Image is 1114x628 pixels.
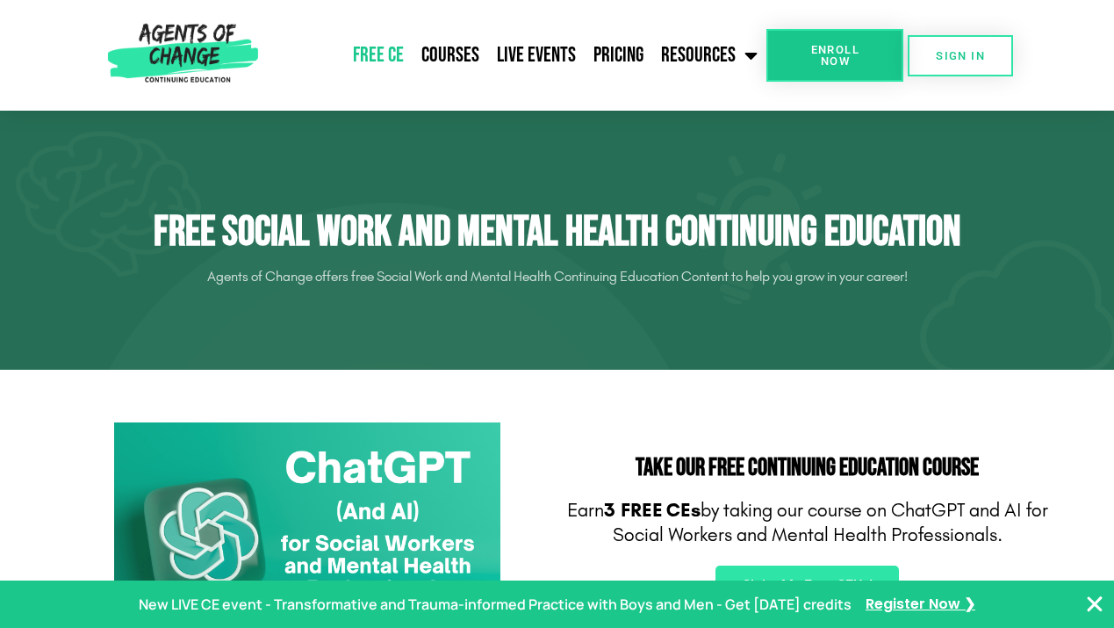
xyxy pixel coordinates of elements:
a: Register Now ❯ [866,592,975,617]
b: 3 FREE CEs [604,499,701,522]
button: Close Banner [1084,594,1105,615]
span: Claim My Free CEUs! [742,579,873,593]
a: Courses [413,33,488,77]
p: Agents of Change offers free Social Work and Mental Health Continuing Education Content to help y... [66,263,1049,291]
a: Pricing [585,33,652,77]
p: New LIVE CE event - Transformative and Trauma-informed Practice with Boys and Men - Get [DATE] cr... [139,592,852,617]
nav: Menu [265,33,766,77]
span: Enroll Now [794,44,875,67]
a: Enroll Now [766,29,903,82]
a: Free CE [344,33,413,77]
h2: Take Our FREE Continuing Education Course [566,456,1049,480]
a: Live Events [488,33,585,77]
p: Earn by taking our course on ChatGPT and AI for Social Workers and Mental Health Professionals. [566,498,1049,548]
a: Resources [652,33,766,77]
a: SIGN IN [908,35,1013,76]
a: Claim My Free CEUs! [715,566,899,606]
span: SIGN IN [936,50,985,61]
h1: Free Social Work and Mental Health Continuing Education [66,207,1049,258]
